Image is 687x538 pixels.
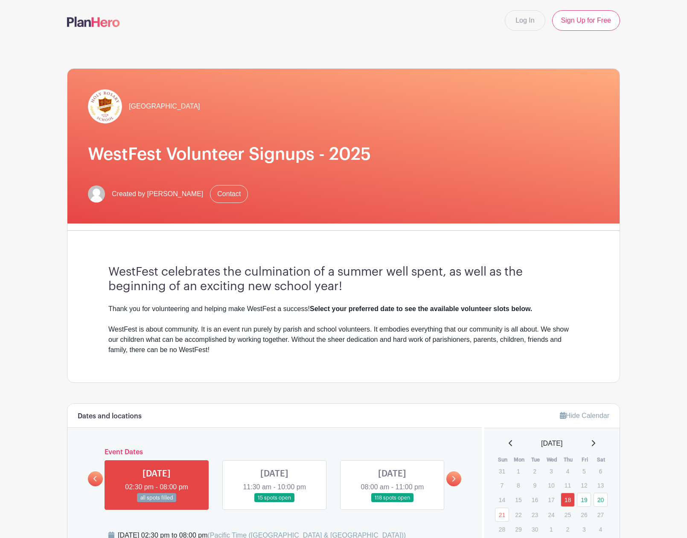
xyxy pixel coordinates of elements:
[108,304,579,314] div: Thank you for volunteering and helping make WestFest a success!
[511,479,525,492] p: 8
[103,448,446,456] h6: Event Dates
[560,412,609,419] a: Hide Calendar
[561,523,575,536] p: 2
[112,189,203,199] span: Created by [PERSON_NAME]
[505,10,545,31] a: Log In
[577,523,591,536] p: 3
[544,479,558,492] p: 10
[544,465,558,478] p: 3
[495,508,509,522] a: 21
[541,438,562,449] span: [DATE]
[594,493,608,507] a: 20
[544,508,558,521] p: 24
[527,456,544,464] th: Tue
[210,185,248,203] a: Contact
[576,456,593,464] th: Fri
[495,456,511,464] th: Sun
[108,265,579,294] h3: WestFest celebrates the culmination of a summer well spent, as well as the beginning of an exciti...
[511,523,525,536] p: 29
[544,493,558,506] p: 17
[561,479,575,492] p: 11
[561,508,575,521] p: 25
[593,456,610,464] th: Sat
[528,523,542,536] p: 30
[594,465,608,478] p: 6
[561,465,575,478] p: 4
[544,456,560,464] th: Wed
[495,523,509,536] p: 28
[88,144,599,165] h1: WestFest Volunteer Signups - 2025
[495,479,509,492] p: 7
[561,493,575,507] a: 18
[528,479,542,492] p: 9
[495,493,509,506] p: 14
[67,17,120,27] img: logo-507f7623f17ff9eddc593b1ce0a138ce2505c220e1c5a4e2b4648c50719b7d32.svg
[511,456,527,464] th: Mon
[511,508,525,521] p: 22
[594,479,608,492] p: 13
[577,493,591,507] a: 19
[594,508,608,521] p: 27
[552,10,620,31] a: Sign Up for Free
[528,508,542,521] p: 23
[78,412,142,420] h6: Dates and locations
[560,456,577,464] th: Thu
[310,305,532,312] strong: Select your preferred date to see the available volunteer slots below.
[594,523,608,536] p: 4
[88,185,105,203] img: default-ce2991bfa6775e67f084385cd625a349d9dcbb7a52a09fb2fda1e96e2d18dcdb.png
[108,324,579,355] div: WestFest is about community. It is an event run purely by parish and school volunteers. It embodi...
[544,523,558,536] p: 1
[495,465,509,478] p: 31
[577,465,591,478] p: 5
[88,89,122,123] img: hr-logo-circle.png
[511,493,525,506] p: 15
[577,508,591,521] p: 26
[528,465,542,478] p: 2
[129,101,200,112] span: [GEOGRAPHIC_DATA]
[528,493,542,506] p: 16
[511,465,525,478] p: 1
[577,479,591,492] p: 12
